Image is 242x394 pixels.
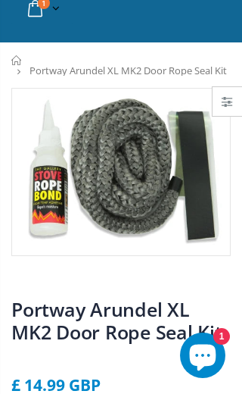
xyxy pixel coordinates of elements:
[12,89,230,255] img: Portway_Arundel_XL_MK2_Door_Rope_Seal_Kit_800x_crop_center.webp
[175,333,230,382] inbox-online-store-chat: Shopify online store chat
[11,55,23,65] a: Home
[11,296,222,345] a: Portway Arundel XL MK2 Door Rope Seal Kit
[29,64,227,77] span: Portway Arundel XL MK2 Door Rope Seal Kit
